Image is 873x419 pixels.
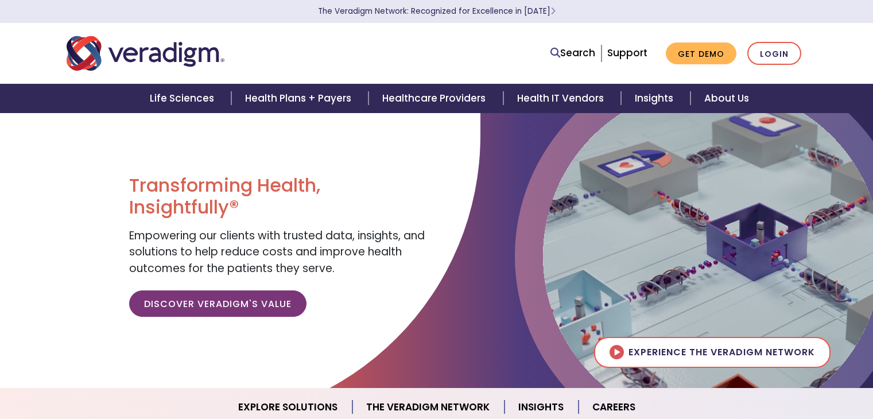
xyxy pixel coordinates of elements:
[747,42,801,65] a: Login
[607,46,647,60] a: Support
[550,6,556,17] span: Learn More
[666,42,736,65] a: Get Demo
[129,228,425,276] span: Empowering our clients with trusted data, insights, and solutions to help reduce costs and improv...
[136,84,231,113] a: Life Sciences
[129,290,306,317] a: Discover Veradigm's Value
[368,84,503,113] a: Healthcare Providers
[129,174,428,219] h1: Transforming Health, Insightfully®
[550,45,595,61] a: Search
[231,84,368,113] a: Health Plans + Payers
[690,84,763,113] a: About Us
[621,84,690,113] a: Insights
[318,6,556,17] a: The Veradigm Network: Recognized for Excellence in [DATE]Learn More
[503,84,621,113] a: Health IT Vendors
[67,34,224,72] img: Veradigm logo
